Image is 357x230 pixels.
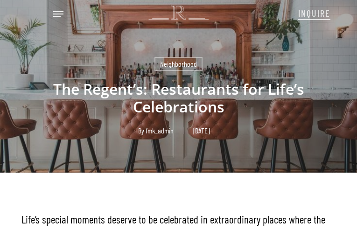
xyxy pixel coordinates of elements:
[21,71,336,125] h1: The Regent’s: Restaurants for Life’s Celebrations
[138,127,144,134] span: By
[154,57,203,71] a: Neighborhood
[298,3,330,22] a: INQUIRE
[183,127,219,134] span: [DATE]
[298,7,330,19] span: INQUIRE
[53,9,63,19] a: Navigation Menu
[146,126,174,135] a: fmk_admin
